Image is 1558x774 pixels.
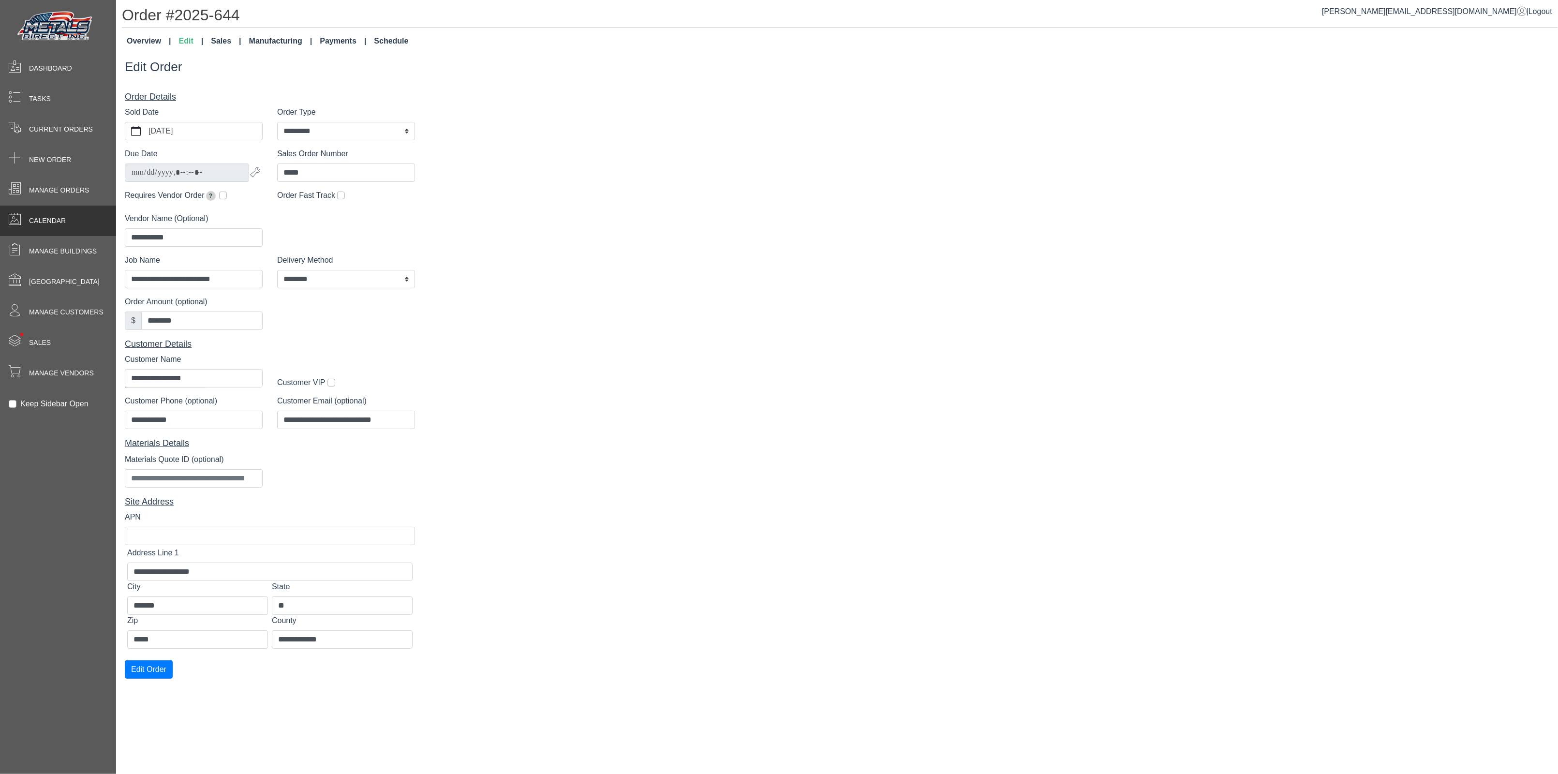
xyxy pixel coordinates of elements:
label: Delivery Method [277,254,333,266]
label: Vendor Name (Optional) [125,213,208,224]
label: City [127,581,141,593]
a: Overview [123,31,175,51]
span: Calendar [29,216,66,226]
span: Sales [29,338,51,348]
img: Metals Direct Inc Logo [15,9,97,45]
a: Schedule [370,31,412,51]
span: Manage Customers [29,307,104,317]
label: State [272,581,290,593]
label: Requires Vendor Order [125,190,217,201]
span: Logout [1528,7,1552,15]
label: APN [125,511,141,523]
span: Extends due date by 2 weeks for pickup orders [206,191,216,201]
label: Customer Name [125,354,181,365]
label: Customer Phone (optional) [125,395,217,407]
h3: Edit Order [125,60,699,74]
label: Materials Quote ID (optional) [125,454,224,465]
span: Current Orders [29,124,93,134]
span: New Order [29,155,71,165]
div: Site Address [125,495,415,508]
label: Order Fast Track [277,190,335,201]
label: Keep Sidebar Open [20,398,89,410]
div: Materials Details [125,437,415,450]
a: [PERSON_NAME][EMAIL_ADDRESS][DOMAIN_NAME] [1322,7,1527,15]
div: Order Details [125,90,415,104]
svg: calendar [131,126,141,136]
div: Customer Details [125,338,415,351]
label: Job Name [125,254,160,266]
label: Sold Date [125,106,159,118]
button: calendar [125,122,147,140]
label: County [272,615,297,626]
label: Customer VIP [277,377,326,388]
div: $ [125,312,142,330]
label: Order Type [277,106,316,118]
span: Manage Orders [29,185,89,195]
label: Address Line 1 [127,547,179,559]
span: Manage Vendors [29,368,94,378]
label: Zip [127,615,138,626]
span: Tasks [29,94,51,104]
label: [DATE] [147,122,262,140]
span: Manage Buildings [29,246,97,256]
label: Due Date [125,148,158,160]
a: Manufacturing [245,31,316,51]
label: Order Amount (optional) [125,296,208,308]
a: Sales [207,31,245,51]
div: | [1322,6,1552,17]
label: Customer Email (optional) [277,395,367,407]
span: • [9,319,34,350]
a: Payments [316,31,370,51]
a: Edit [175,31,208,51]
h1: Order #2025-644 [122,6,1558,28]
span: Dashboard [29,63,72,74]
span: [GEOGRAPHIC_DATA] [29,277,100,287]
label: Sales Order Number [277,148,348,160]
button: Edit Order [125,660,173,679]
